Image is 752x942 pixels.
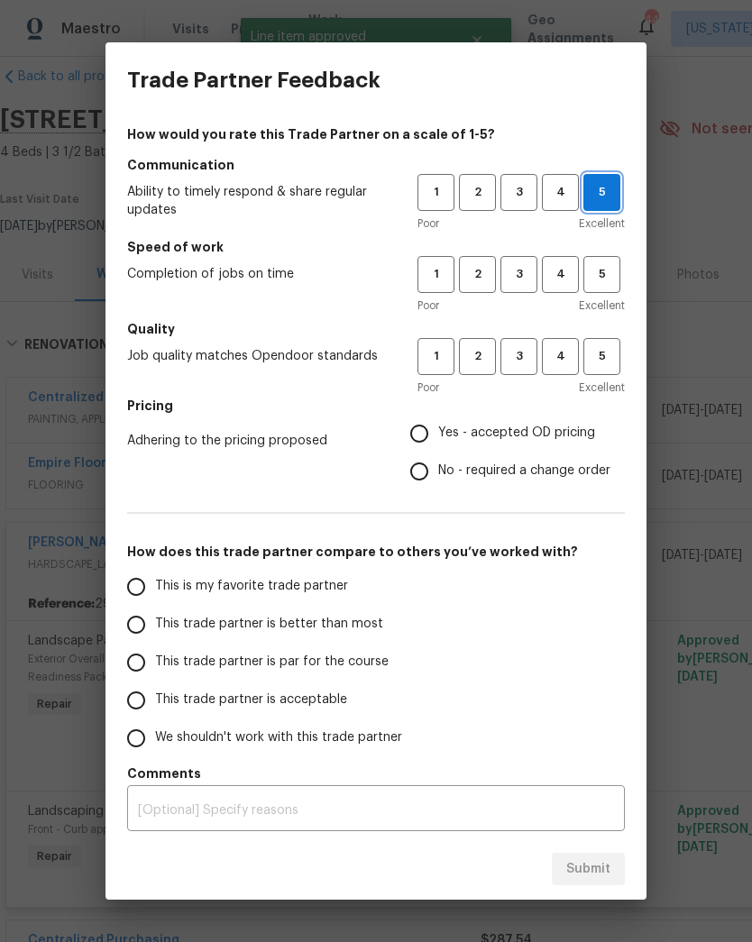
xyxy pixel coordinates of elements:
span: 1 [419,346,453,367]
span: 4 [544,346,577,367]
h5: Quality [127,320,625,338]
span: This is my favorite trade partner [155,577,348,596]
button: 5 [583,256,620,293]
span: 5 [585,346,619,367]
button: 1 [417,256,454,293]
span: Completion of jobs on time [127,265,389,283]
button: 4 [542,174,579,211]
h5: How does this trade partner compare to others you’ve worked with? [127,543,625,561]
span: 2 [461,264,494,285]
span: We shouldn't work with this trade partner [155,728,402,747]
span: Poor [417,297,439,315]
button: 2 [459,174,496,211]
h3: Trade Partner Feedback [127,68,381,93]
span: This trade partner is par for the course [155,653,389,672]
div: Pricing [410,415,625,490]
h5: Communication [127,156,625,174]
h5: Comments [127,764,625,782]
span: 5 [584,182,619,203]
h4: How would you rate this Trade Partner on a scale of 1-5? [127,125,625,143]
button: 2 [459,256,496,293]
span: 4 [544,264,577,285]
span: 5 [585,264,619,285]
span: 1 [419,182,453,203]
button: 3 [500,338,537,375]
button: 5 [583,174,620,211]
span: This trade partner is better than most [155,615,383,634]
span: No - required a change order [438,462,610,480]
span: Poor [417,379,439,397]
button: 3 [500,174,537,211]
span: 2 [461,182,494,203]
h5: Pricing [127,397,625,415]
button: 1 [417,174,454,211]
span: Yes - accepted OD pricing [438,424,595,443]
button: 1 [417,338,454,375]
span: Excellent [579,215,625,233]
button: 2 [459,338,496,375]
button: 4 [542,256,579,293]
h5: Speed of work [127,238,625,256]
span: Job quality matches Opendoor standards [127,347,389,365]
span: Excellent [579,379,625,397]
span: 3 [502,346,536,367]
span: 3 [502,264,536,285]
span: Ability to timely respond & share regular updates [127,183,389,219]
span: This trade partner is acceptable [155,690,347,709]
div: How does this trade partner compare to others you’ve worked with? [127,568,625,757]
span: Adhering to the pricing proposed [127,432,381,450]
span: Excellent [579,297,625,315]
button: 4 [542,338,579,375]
span: 1 [419,264,453,285]
span: 3 [502,182,536,203]
button: 3 [500,256,537,293]
span: 4 [544,182,577,203]
button: 5 [583,338,620,375]
span: 2 [461,346,494,367]
span: Poor [417,215,439,233]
